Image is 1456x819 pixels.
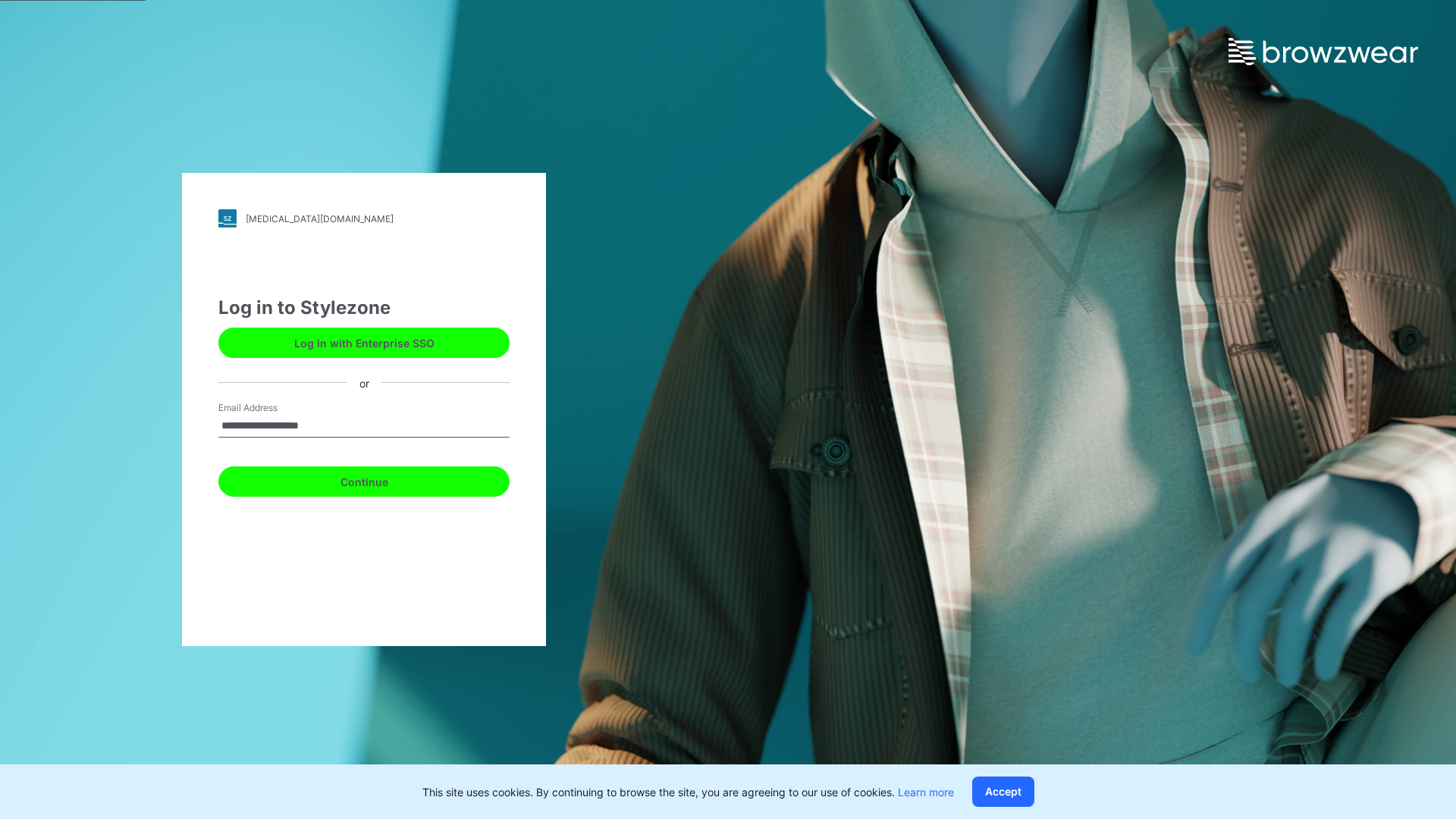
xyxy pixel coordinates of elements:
[898,786,954,799] a: Learn more
[218,401,325,415] label: Email Address
[218,294,510,322] div: Log in to Stylezone
[218,209,510,227] a: [MEDICAL_DATA][DOMAIN_NAME]
[347,375,381,391] div: or
[218,328,510,358] button: Log in with Enterprise SSO
[972,777,1034,807] button: Accept
[422,784,954,800] p: This site uses cookies. By continuing to browse the site, you are agreeing to our use of cookies.
[1228,38,1418,65] img: browzwear-logo.e42bd6dac1945053ebaf764b6aa21510.svg
[218,209,237,227] img: stylezone-logo.562084cfcfab977791bfbf7441f1a819.svg
[246,213,394,224] div: [MEDICAL_DATA][DOMAIN_NAME]
[218,466,510,497] button: Continue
